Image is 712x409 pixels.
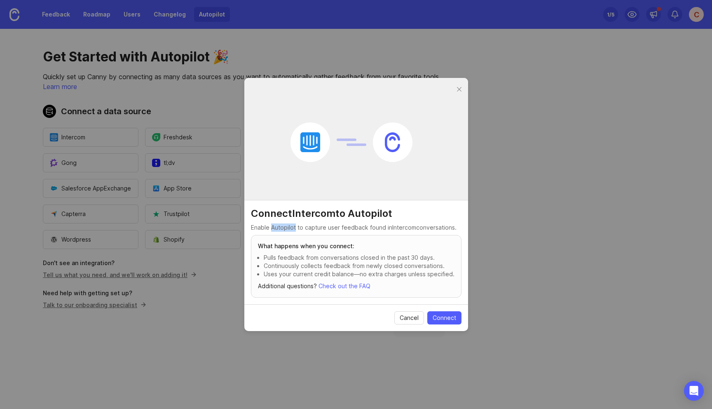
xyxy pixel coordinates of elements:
p: Additional questions? [258,282,454,291]
span: Connect [433,314,456,322]
button: Connect [427,311,461,324]
p: Pulls feedback from conversations closed in the past 30 days. [264,254,454,262]
p: Enable Autopilot to capture user feedback found in Intercom conversations. [251,223,461,232]
button: Cancel [394,311,424,324]
h3: What happens when you connect: [258,242,454,250]
p: Continuously collects feedback from newly closed conversations. [264,262,454,270]
div: Open Intercom Messenger [684,381,704,401]
p: Uses your current credit balance—no extra charges unless specified. [264,270,454,278]
h2: Connect Intercom to Autopilot [251,207,461,220]
span: Cancel [400,314,419,322]
a: Check out the FAQ [319,282,370,289]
